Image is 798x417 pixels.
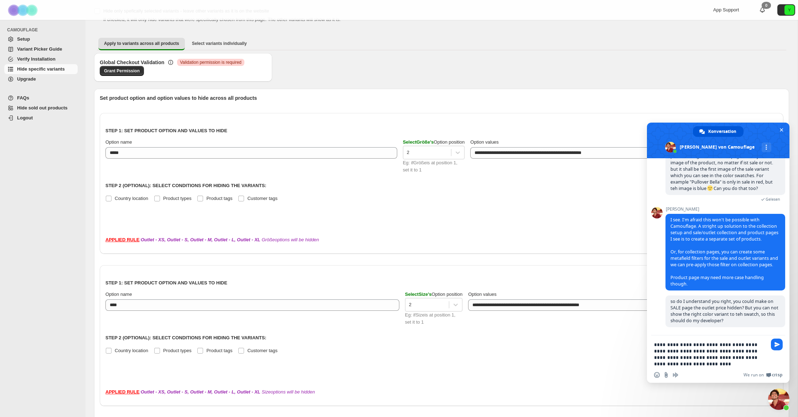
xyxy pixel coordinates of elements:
[654,341,767,367] textarea: Verfassen Sie Ihre Nachricht…
[743,372,764,378] span: We run on
[403,139,434,145] span: Select Größe 's
[4,113,78,123] a: Logout
[403,139,465,145] span: Option position
[247,348,278,353] span: Customer tags
[180,60,242,65] span: Validation permission is required
[247,196,278,201] span: Customer tags
[673,372,678,378] span: Audionachricht aufzeichnen
[105,237,139,242] strong: APPLIED RULE
[104,68,140,74] span: Grant Permission
[17,115,33,120] span: Logout
[105,389,139,395] strong: APPLIED RULE
[17,105,68,110] span: Hide sold out products
[743,372,782,378] a: We run onCrisp
[768,388,789,410] div: Chat schließen
[105,182,778,189] p: Step 2 (Optional): Select conditions for hiding the variants:
[665,207,785,212] span: [PERSON_NAME]
[713,7,739,12] span: App Support
[105,334,778,341] p: Step 2 (Optional): Select conditions for hiding the variants:
[105,127,778,134] p: Step 1: Set product option and values to hide
[4,44,78,54] a: Variant Picker Guide
[405,292,462,297] span: Option position
[105,279,778,287] p: Step 1: Set product option and values to hide
[405,292,432,297] span: Select Size 's
[670,298,778,324] span: so do I understand you right, you could make on SALE page the outlet price hidden? But you can no...
[192,41,247,46] span: Select variants individually
[163,196,192,201] span: Product types
[403,159,465,174] div: Eg: if Größe is at position 1, set it to 1
[762,2,771,9] div: 0
[105,388,778,396] div: : Size options will be hidden
[163,348,192,353] span: Product types
[115,348,148,353] span: Country location
[98,38,185,50] button: Apply to variants across all products
[4,103,78,113] a: Hide sold out products
[4,64,78,74] a: Hide specific variants
[7,27,81,33] span: CAMOUFLAGE
[778,126,785,134] span: Chat schließen
[186,38,253,49] button: Select variants individually
[784,5,794,15] span: Avatar with initials Y
[663,372,669,378] span: Datei senden
[17,36,30,42] span: Setup
[206,196,232,201] span: Product tags
[141,237,260,242] b: Outlet - XS, Outlet - S, Outlet - M, Outlet - L, Outlet - XL
[670,217,778,287] span: I see. I'm afraid this won't be possible with Camouflage. A stright up solution to the collection...
[654,372,660,378] span: Einen Emoji einfügen
[762,143,771,152] div: Mehr Kanäle
[141,389,260,395] b: Outlet - XS, Outlet - S, Outlet - M, Outlet - L, Outlet - XL
[693,126,743,137] div: Konversation
[470,139,499,145] span: Option values
[17,66,65,72] span: Hide specific variants
[100,94,783,102] p: Set product option and option values to hide across all products
[100,59,164,66] h3: Global Checkout Validation
[4,93,78,103] a: FAQs
[708,126,736,137] span: Konversation
[105,236,778,243] div: : Größe options will be hidden
[17,46,62,52] span: Variant Picker Guide
[759,6,766,14] a: 0
[4,74,78,84] a: Upgrade
[766,197,780,202] span: Gelesen
[104,41,179,46] span: Apply to variants across all products
[4,54,78,64] a: Verify Installation
[4,34,78,44] a: Setup
[105,292,132,297] span: Option name
[105,139,132,145] span: Option name
[206,348,232,353] span: Product tags
[115,196,148,201] span: Country location
[788,8,791,12] text: Y
[772,372,782,378] span: Crisp
[6,0,41,20] img: Camouflage
[777,4,795,16] button: Avatar with initials Y
[17,56,56,62] span: Verify Installation
[100,66,144,76] a: Grant Permission
[17,76,36,82] span: Upgrade
[405,312,462,326] div: Eg: if Size is at position 1, set it to 1
[17,95,29,101] span: FAQs
[670,140,778,191] span: yes exactly, please dont show outlet price on sale page. What also is false on sale page, the big...
[468,292,497,297] span: Option values
[771,339,783,350] span: Senden Sie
